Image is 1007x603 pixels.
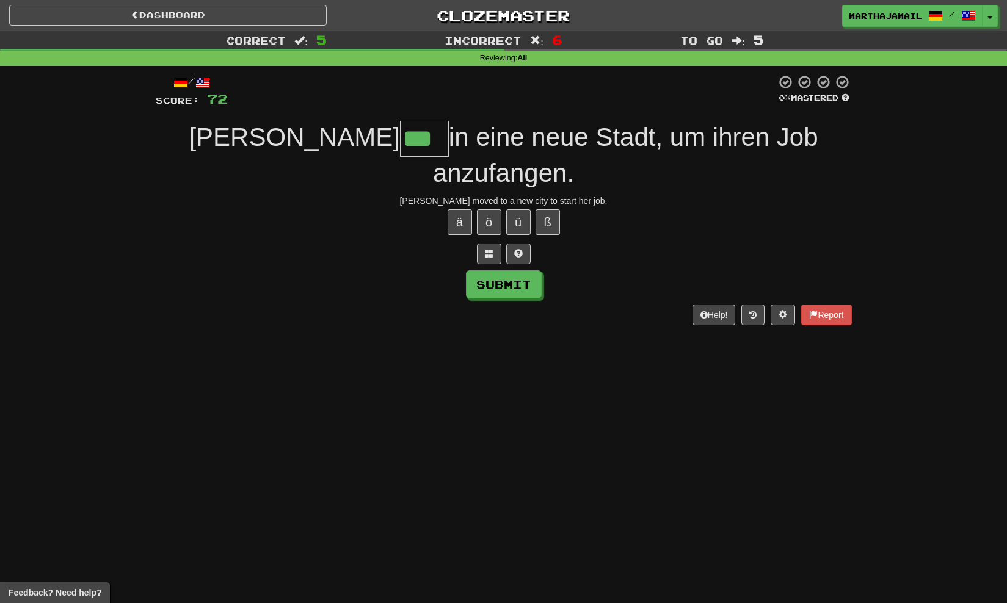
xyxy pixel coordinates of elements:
[680,34,723,46] span: To go
[949,10,955,18] span: /
[9,587,101,599] span: Open feedback widget
[536,209,560,235] button: ß
[801,305,851,325] button: Report
[466,270,542,298] button: Submit
[345,5,663,26] a: Clozemaster
[506,244,531,264] button: Single letter hint - you only get 1 per sentence and score half the points! alt+h
[477,209,501,235] button: ö
[316,32,327,47] span: 5
[156,74,228,90] div: /
[445,34,522,46] span: Incorrect
[776,93,852,104] div: Mastered
[156,95,200,106] span: Score:
[530,35,543,46] span: :
[693,305,736,325] button: Help!
[448,209,472,235] button: ä
[226,34,286,46] span: Correct
[506,209,531,235] button: ü
[433,123,818,187] span: in eine neue Stadt, um ihren Job anzufangen.
[517,54,527,62] strong: All
[779,93,791,103] span: 0 %
[189,123,399,151] span: [PERSON_NAME]
[294,35,308,46] span: :
[477,244,501,264] button: Switch sentence to multiple choice alt+p
[741,305,765,325] button: Round history (alt+y)
[754,32,764,47] span: 5
[849,10,922,21] span: marthajamail
[732,35,745,46] span: :
[552,32,562,47] span: 6
[842,5,983,27] a: marthajamail /
[156,195,852,207] div: [PERSON_NAME] moved to a new city to start her job.
[9,5,327,26] a: Dashboard
[207,91,228,106] span: 72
